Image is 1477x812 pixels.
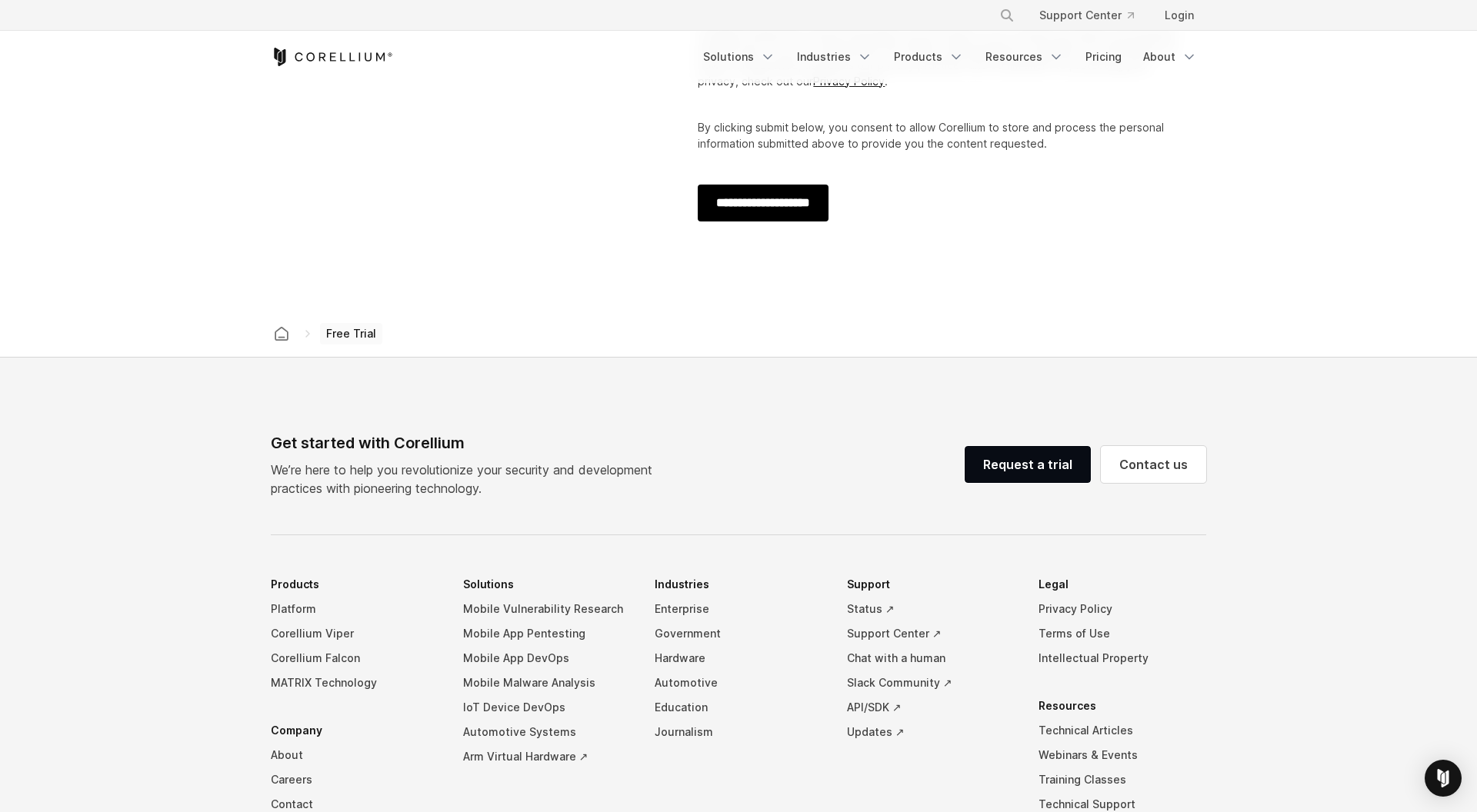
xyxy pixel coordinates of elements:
[271,646,438,671] a: Corellium Falcon
[655,621,822,646] a: Government
[1039,743,1206,767] a: Webinars & Events
[847,621,1015,646] a: Support Center ↗
[981,2,1206,29] div: Navigation Menu
[271,48,393,66] a: Corellium Home
[271,767,438,792] a: Careers
[655,597,822,621] a: Enterprise
[463,720,631,744] a: Automotive Systems
[655,646,822,671] a: Hardware
[271,431,665,454] div: Get started with Corellium
[1425,760,1462,797] div: Open Intercom Messenger
[965,446,1091,483] a: Request a trial
[847,671,1015,695] a: Slack Community ↗
[271,621,438,646] a: Corellium Viper
[698,119,1182,151] p: By clicking submit below, you consent to allow Corellium to store and process the personal inform...
[993,2,1021,29] button: Search
[1152,2,1206,29] a: Login
[694,43,1206,71] div: Navigation Menu
[1039,718,1206,743] a: Technical Articles
[847,720,1015,744] a: Updates ↗
[271,671,438,695] a: MATRIX Technology
[655,695,822,720] a: Education
[271,461,665,498] p: We’re here to help you revolutionize your security and development practices with pioneering tech...
[1027,2,1146,29] a: Support Center
[976,43,1073,71] a: Resources
[271,743,438,767] a: About
[320,323,382,344] span: Free Trial
[463,597,631,621] a: Mobile Vulnerability Research
[463,646,631,671] a: Mobile App DevOps
[1039,767,1206,792] a: Training Classes
[1101,446,1206,483] a: Contact us
[268,323,295,344] a: Corellium home
[847,646,1015,671] a: Chat with a human
[1076,43,1131,71] a: Pricing
[847,597,1015,621] a: Status ↗
[1039,597,1206,621] a: Privacy Policy
[1039,646,1206,671] a: Intellectual Property
[655,720,822,744] a: Journalism
[1134,43,1206,71] a: About
[463,621,631,646] a: Mobile App Pentesting
[655,671,822,695] a: Automotive
[271,597,438,621] a: Platform
[847,695,1015,720] a: API/SDK ↗
[813,75,885,88] a: Privacy Policy
[463,695,631,720] a: IoT Device DevOps
[788,43,882,71] a: Industries
[694,43,785,71] a: Solutions
[885,43,973,71] a: Products
[463,744,631,769] a: Arm Virtual Hardware ↗
[463,671,631,695] a: Mobile Malware Analysis
[1039,621,1206,646] a: Terms of Use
